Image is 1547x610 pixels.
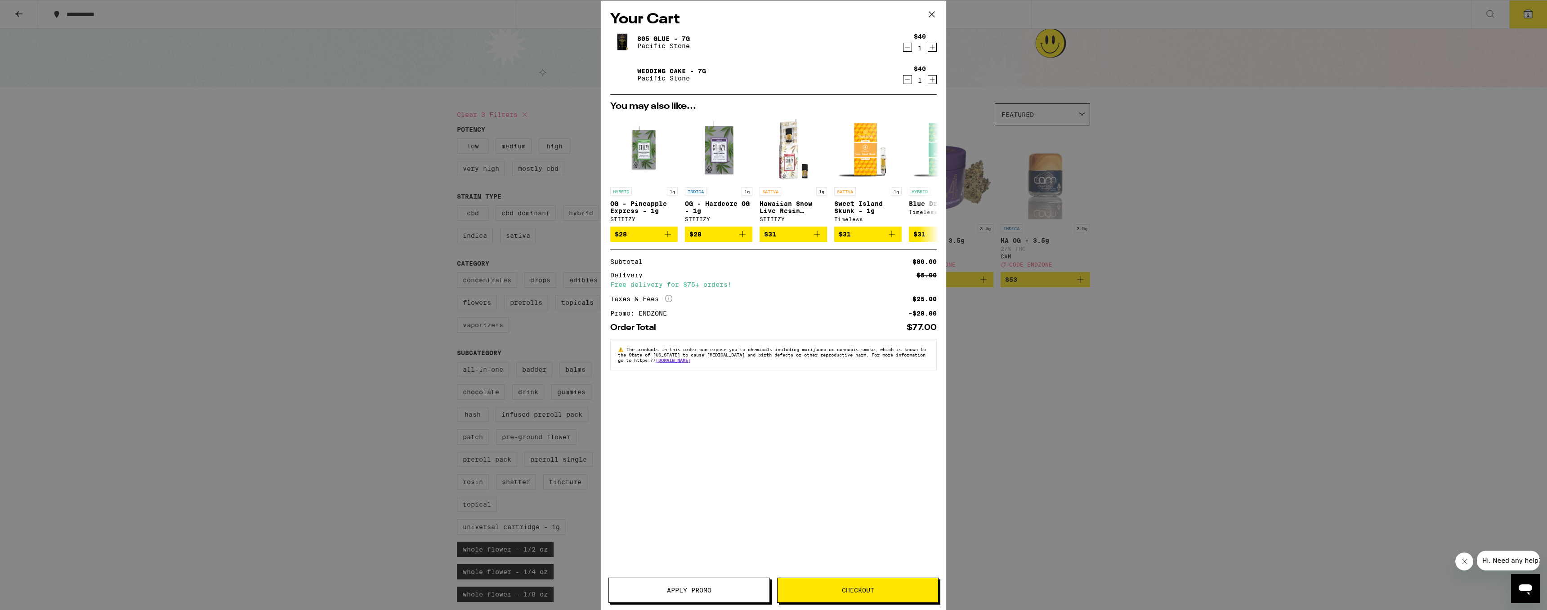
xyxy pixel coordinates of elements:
div: STIIIZY [760,216,827,222]
button: Add to bag [685,227,752,242]
p: 1g [667,187,678,196]
p: 1g [891,187,902,196]
button: Checkout [777,578,939,603]
iframe: Button to launch messaging window [1511,574,1540,603]
iframe: Message from company [1477,551,1540,570]
span: Hi. Need any help? [5,6,65,13]
img: STIIIZY - OG - Pineapple Express - 1g [610,116,678,183]
div: $5.00 [917,272,937,278]
img: Timeless - Blue Dream - 1g [909,116,976,183]
button: Increment [928,75,937,84]
p: Blue Dream - 1g [909,200,976,207]
p: 1g [816,187,827,196]
button: Add to bag [610,227,678,242]
button: Increment [928,43,937,52]
p: SATIVA [760,187,781,196]
div: 1 [914,45,926,52]
p: SATIVA [834,187,856,196]
a: 805 Glue - 7g [637,35,690,42]
a: Wedding Cake - 7g [637,67,706,75]
p: Sweet Island Skunk - 1g [834,200,902,214]
p: Pacific Stone [637,42,690,49]
div: Delivery [610,272,649,278]
span: Checkout [842,587,874,593]
div: Subtotal [610,258,649,265]
a: Open page for OG - Pineapple Express - 1g from STIIIZY [610,116,678,227]
div: 1 [914,77,926,84]
span: The products in this order can expose you to chemicals including marijuana or cannabis smoke, whi... [618,347,926,363]
p: INDICA [685,187,706,196]
a: Open page for Sweet Island Skunk - 1g from Timeless [834,116,902,227]
div: Order Total [610,324,662,332]
div: Timeless [909,209,976,215]
span: $31 [913,231,926,238]
div: Taxes & Fees [610,295,672,303]
div: Free delivery for $75+ orders! [610,281,937,288]
div: -$28.00 [908,310,937,316]
p: 1g [742,187,752,196]
p: OG - Pineapple Express - 1g [610,200,678,214]
button: Apply Promo [608,578,770,603]
div: Timeless [834,216,902,222]
div: $40 [914,65,926,72]
button: Add to bag [834,227,902,242]
p: Pacific Stone [637,75,706,82]
button: Decrement [903,43,912,52]
button: Decrement [903,75,912,84]
img: STIIIZY - Hawaiian Snow Live Resin Liquid Diamonds - 1g [760,116,827,183]
a: [DOMAIN_NAME] [656,357,691,363]
h2: You may also like... [610,102,937,111]
div: STIIIZY [685,216,752,222]
span: ⚠️ [618,347,626,352]
span: Apply Promo [667,587,711,593]
span: $28 [689,231,702,238]
div: $40 [914,33,926,40]
button: Add to bag [909,227,976,242]
div: $25.00 [912,296,937,302]
div: $77.00 [907,324,937,332]
a: Open page for Hawaiian Snow Live Resin Liquid Diamonds - 1g from STIIIZY [760,116,827,227]
p: OG - Hardcore OG - 1g [685,200,752,214]
span: $31 [764,231,776,238]
p: HYBRID [909,187,930,196]
p: HYBRID [610,187,632,196]
a: Open page for Blue Dream - 1g from Timeless [909,116,976,227]
img: Timeless - Sweet Island Skunk - 1g [834,116,902,183]
div: Promo: ENDZONE [610,310,673,316]
img: 805 Glue - 7g [610,30,635,55]
div: STIIIZY [610,216,678,222]
button: Add to bag [760,227,827,242]
iframe: Close message [1455,552,1473,570]
p: Hawaiian Snow Live Resin Liquid Diamonds - 1g [760,200,827,214]
span: $28 [615,231,627,238]
span: $31 [839,231,851,238]
h2: Your Cart [610,9,937,30]
a: Open page for OG - Hardcore OG - 1g from STIIIZY [685,116,752,227]
div: $80.00 [912,258,937,265]
img: STIIIZY - OG - Hardcore OG - 1g [685,116,752,183]
img: Wedding Cake - 7g [610,62,635,87]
